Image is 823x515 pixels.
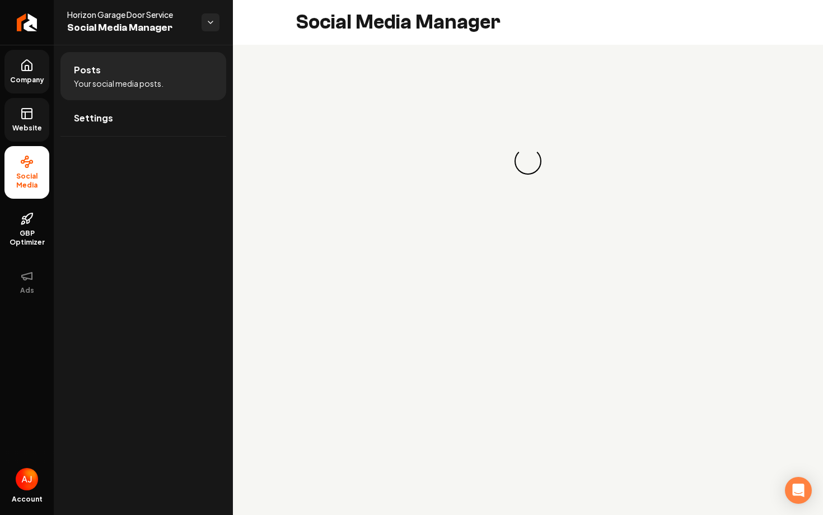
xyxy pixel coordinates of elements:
h2: Social Media Manager [296,11,501,34]
a: Settings [60,100,226,136]
span: Ads [16,286,39,295]
span: Website [8,124,46,133]
img: Rebolt Logo [17,13,38,31]
img: Austin Jellison [16,468,38,490]
button: Ads [4,260,49,304]
button: Open user button [16,468,38,490]
a: GBP Optimizer [4,203,49,256]
span: Company [6,76,49,85]
span: Social Media [4,172,49,190]
span: GBP Optimizer [4,229,49,247]
span: Horizon Garage Door Service [67,9,193,20]
span: Account [12,495,43,504]
span: Posts [74,63,101,77]
span: Social Media Manager [67,20,193,36]
span: Settings [74,111,113,125]
span: Your social media posts. [74,78,163,89]
a: Company [4,50,49,93]
div: Loading [513,147,543,176]
div: Open Intercom Messenger [785,477,812,504]
a: Website [4,98,49,142]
